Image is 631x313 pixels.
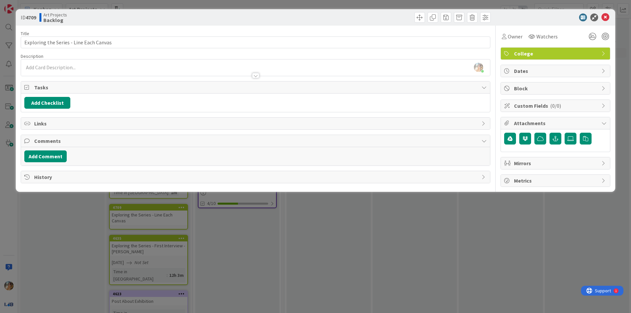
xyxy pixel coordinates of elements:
[474,63,483,72] img: DgSP5OpwsSRUZKwS8gMSzgstfBmcQ77l.jpg
[24,97,70,109] button: Add Checklist
[514,84,598,92] span: Block
[514,119,598,127] span: Attachments
[21,31,29,36] label: Title
[514,102,598,110] span: Custom Fields
[508,33,523,40] span: Owner
[514,50,598,57] span: College
[14,1,30,9] span: Support
[514,67,598,75] span: Dates
[43,17,67,23] b: Backlog
[21,13,36,21] span: ID
[550,102,561,109] span: ( 0/0 )
[21,53,43,59] span: Description
[43,12,67,17] span: Art Projects
[34,83,478,91] span: Tasks
[536,33,558,40] span: Watchers
[34,137,478,145] span: Comments
[34,120,478,127] span: Links
[34,3,36,8] div: 1
[26,14,36,21] b: 4709
[21,36,490,48] input: type card name here...
[34,173,478,181] span: History
[514,177,598,185] span: Metrics
[24,150,67,162] button: Add Comment
[514,159,598,167] span: Mirrors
